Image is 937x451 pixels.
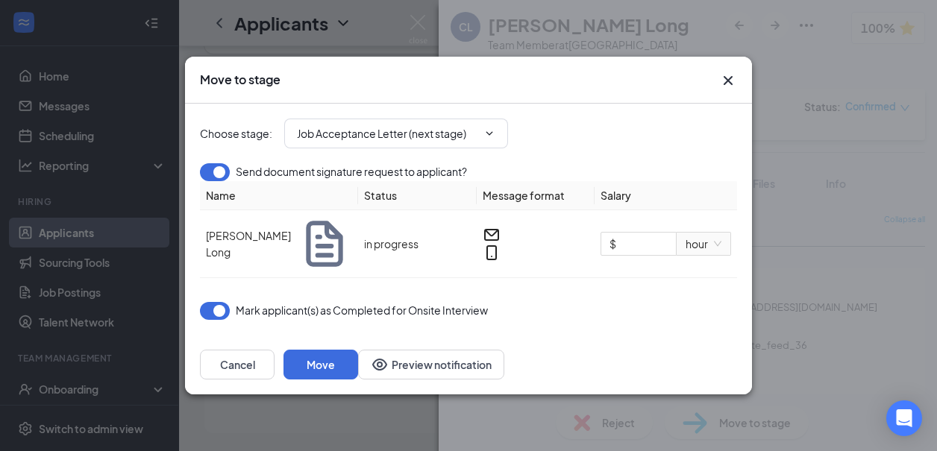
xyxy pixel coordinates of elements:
[686,233,721,255] span: hour
[595,181,737,210] th: Salary
[206,227,291,260] span: [PERSON_NAME] Long
[200,350,275,379] button: Cancel
[283,350,358,379] button: Move
[236,163,467,180] span: Send document signature request to applicant?
[358,350,504,379] button: Preview notificationEye
[886,400,922,436] div: Open Intercom Messenger
[483,244,501,262] svg: MobileSms
[200,72,281,88] h3: Move to stage
[200,181,358,210] th: Name
[200,125,272,142] span: Choose stage :
[719,72,737,89] svg: Cross
[477,181,595,210] th: Message format
[719,72,737,89] button: Close
[358,181,477,210] th: Status
[483,127,495,139] svg: ChevronDown
[358,210,477,278] td: in progress
[371,356,389,373] svg: Eye
[297,216,352,271] svg: Document
[236,302,488,318] span: Mark applicant(s) as Completed for Onsite Interview
[483,226,501,244] svg: Email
